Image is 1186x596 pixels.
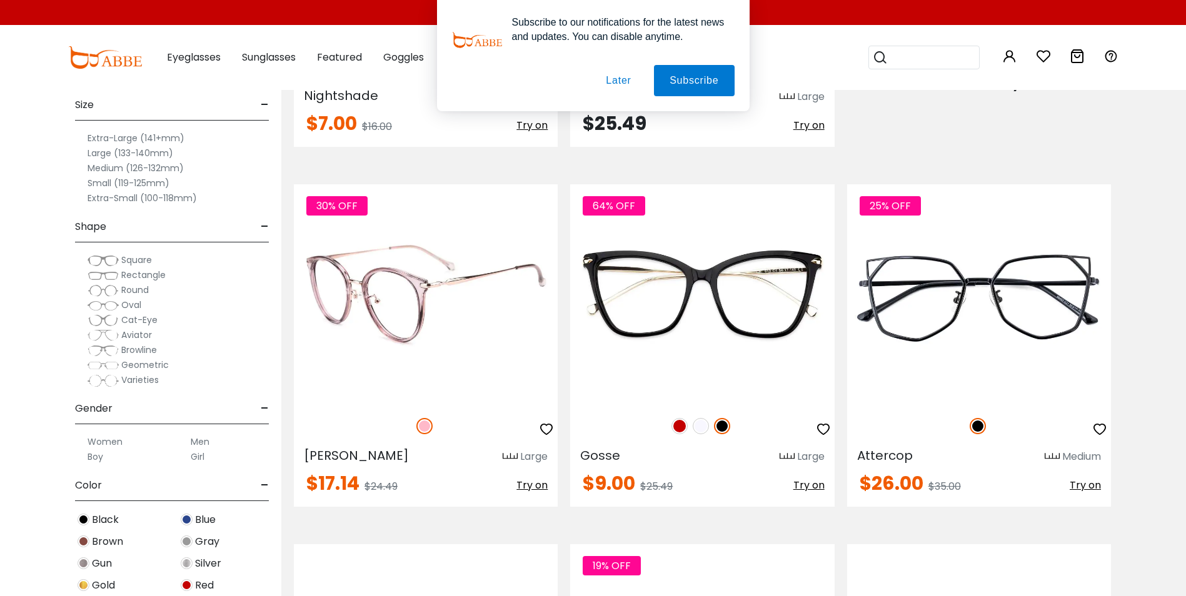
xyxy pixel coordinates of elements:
[304,447,409,464] span: [PERSON_NAME]
[195,534,219,549] span: Gray
[121,254,152,266] span: Square
[970,418,986,434] img: Black
[516,478,548,492] span: Try on
[570,184,834,404] img: Black Gosse - Acetate,Metal ,Universal Bridge Fit
[121,359,169,371] span: Geometric
[195,578,214,593] span: Red
[364,479,398,494] span: $24.49
[583,196,645,216] span: 64% OFF
[78,557,89,569] img: Gun
[121,374,159,386] span: Varieties
[88,254,119,267] img: Square.png
[181,535,193,547] img: Gray
[88,191,197,206] label: Extra-Small (100-118mm)
[88,449,103,464] label: Boy
[520,449,548,464] div: Large
[88,374,119,387] img: Varieties.png
[195,556,221,571] span: Silver
[88,284,119,297] img: Round.png
[1070,478,1101,492] span: Try on
[121,299,141,311] span: Oval
[294,184,558,404] img: Pink Naomi - Metal,TR ,Adjust Nose Pads
[857,447,913,464] span: Attercop
[88,131,184,146] label: Extra-Large (141+mm)
[92,534,123,549] span: Brown
[181,514,193,525] img: Blue
[1062,449,1101,464] div: Medium
[88,176,169,191] label: Small (119-125mm)
[78,535,89,547] img: Brown
[580,447,620,464] span: Gosse
[88,299,119,312] img: Oval.png
[191,434,209,449] label: Men
[516,474,548,497] button: Try on
[88,434,123,449] label: Women
[121,344,157,356] span: Browline
[654,65,734,96] button: Subscribe
[780,452,795,462] img: size ruler
[88,344,119,357] img: Browline.png
[797,449,825,464] div: Large
[714,418,730,434] img: Black
[191,449,204,464] label: Girl
[793,114,825,137] button: Try on
[92,556,112,571] span: Gun
[503,452,518,462] img: size ruler
[88,146,173,161] label: Large (133-140mm)
[306,196,368,216] span: 30% OFF
[88,314,119,327] img: Cat-Eye.png
[92,512,119,527] span: Black
[121,284,149,296] span: Round
[1045,452,1060,462] img: size ruler
[88,269,119,282] img: Rectangle.png
[928,479,961,494] span: $35.00
[78,514,89,525] img: Black
[793,118,825,132] span: Try on
[261,394,269,424] span: -
[75,470,102,500] span: Color
[261,470,269,500] span: -
[306,470,359,497] span: $17.14
[793,474,825,497] button: Try on
[181,557,193,569] img: Silver
[78,579,89,591] img: Gold
[75,212,106,242] span: Shape
[1070,474,1101,497] button: Try on
[671,418,688,434] img: Red
[452,15,502,65] img: notification icon
[181,579,193,591] img: Red
[583,110,646,137] span: $25.49
[75,394,113,424] span: Gender
[306,110,357,137] span: $7.00
[362,119,392,134] span: $16.00
[640,479,673,494] span: $25.49
[88,161,184,176] label: Medium (126-132mm)
[693,418,709,434] img: Translucent
[261,212,269,242] span: -
[416,418,433,434] img: Pink
[121,329,152,341] span: Aviator
[583,470,635,497] span: $9.00
[88,359,119,372] img: Geometric.png
[590,65,646,96] button: Later
[502,15,735,44] div: Subscribe to our notifications for the latest news and updates. You can disable anytime.
[121,314,158,326] span: Cat-Eye
[121,269,166,281] span: Rectangle
[793,478,825,492] span: Try on
[847,184,1111,404] img: Black Attercop - Metal,TR ,Adjust Nose Pads
[516,118,548,132] span: Try on
[92,578,115,593] span: Gold
[516,114,548,137] button: Try on
[88,329,119,342] img: Aviator.png
[860,196,921,216] span: 25% OFF
[583,556,641,575] span: 19% OFF
[195,512,216,527] span: Blue
[860,470,923,497] span: $26.00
